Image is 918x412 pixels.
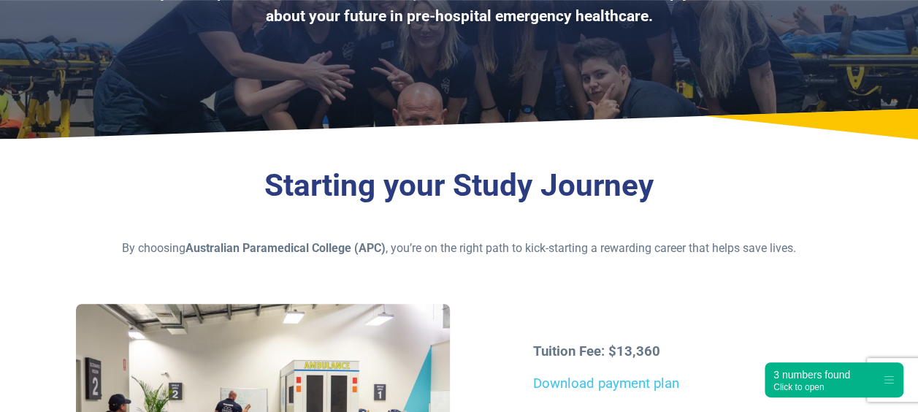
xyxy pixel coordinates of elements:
a: Download payment plan [533,375,679,392]
strong: Australian Paramedical College (APC) [185,241,386,255]
strong: Tuition Fee: $13,360 [533,343,660,359]
p: By choosing , you’re on the right path to kick-starting a rewarding career that helps save lives. [76,240,841,257]
h3: Starting your Study Journey [76,167,841,205]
